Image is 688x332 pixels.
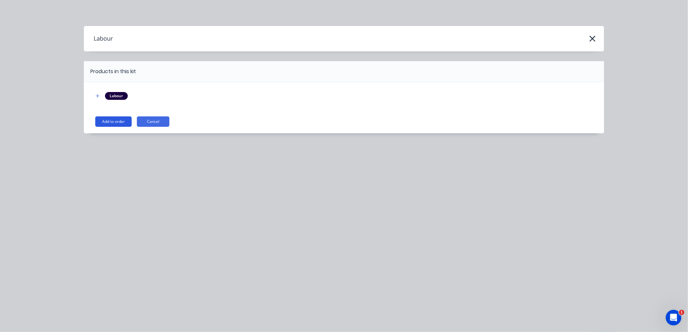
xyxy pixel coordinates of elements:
[679,310,684,315] span: 1
[95,116,132,127] button: Add to order
[84,33,113,45] h4: Labour
[137,116,169,127] button: Cancel
[90,68,136,75] div: Products in this kit
[666,310,681,325] iframe: Intercom live chat
[105,92,128,100] div: Labour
